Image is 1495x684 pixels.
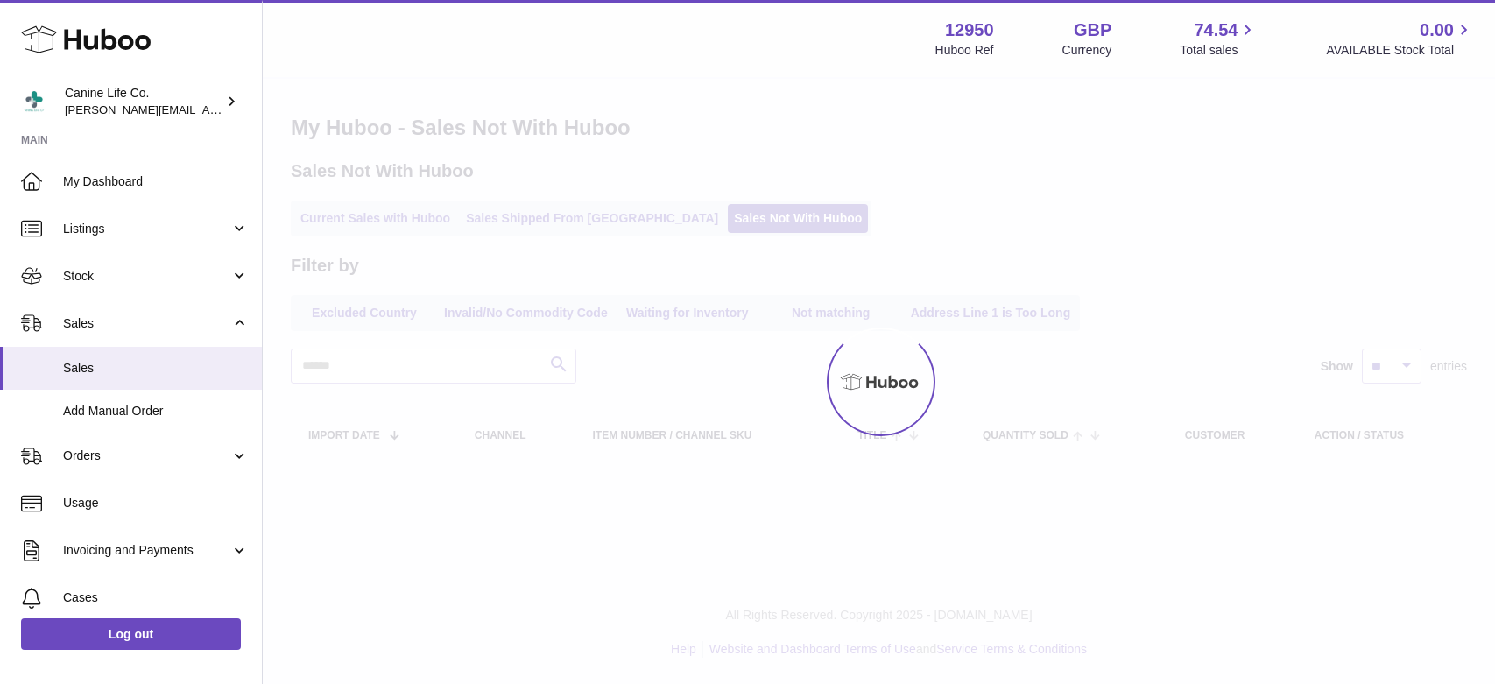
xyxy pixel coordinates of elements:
a: 0.00 AVAILABLE Stock Total [1326,18,1474,59]
span: Listings [63,221,230,237]
a: Log out [21,618,241,650]
a: 74.54 Total sales [1180,18,1258,59]
span: Sales [63,315,230,332]
span: Sales [63,360,249,377]
div: Currency [1062,42,1112,59]
span: My Dashboard [63,173,249,190]
span: Add Manual Order [63,403,249,420]
span: Invoicing and Payments [63,542,230,559]
span: AVAILABLE Stock Total [1326,42,1474,59]
span: Usage [63,495,249,511]
div: Huboo Ref [935,42,994,59]
span: Total sales [1180,42,1258,59]
span: Stock [63,268,230,285]
strong: 12950 [945,18,994,42]
span: Orders [63,448,230,464]
span: 74.54 [1194,18,1238,42]
span: Cases [63,589,249,606]
img: kevin@clsgltd.co.uk [21,88,47,115]
span: 0.00 [1420,18,1454,42]
div: Canine Life Co. [65,85,222,118]
span: [PERSON_NAME][EMAIL_ADDRESS][DOMAIN_NAME] [65,102,351,116]
strong: GBP [1074,18,1111,42]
